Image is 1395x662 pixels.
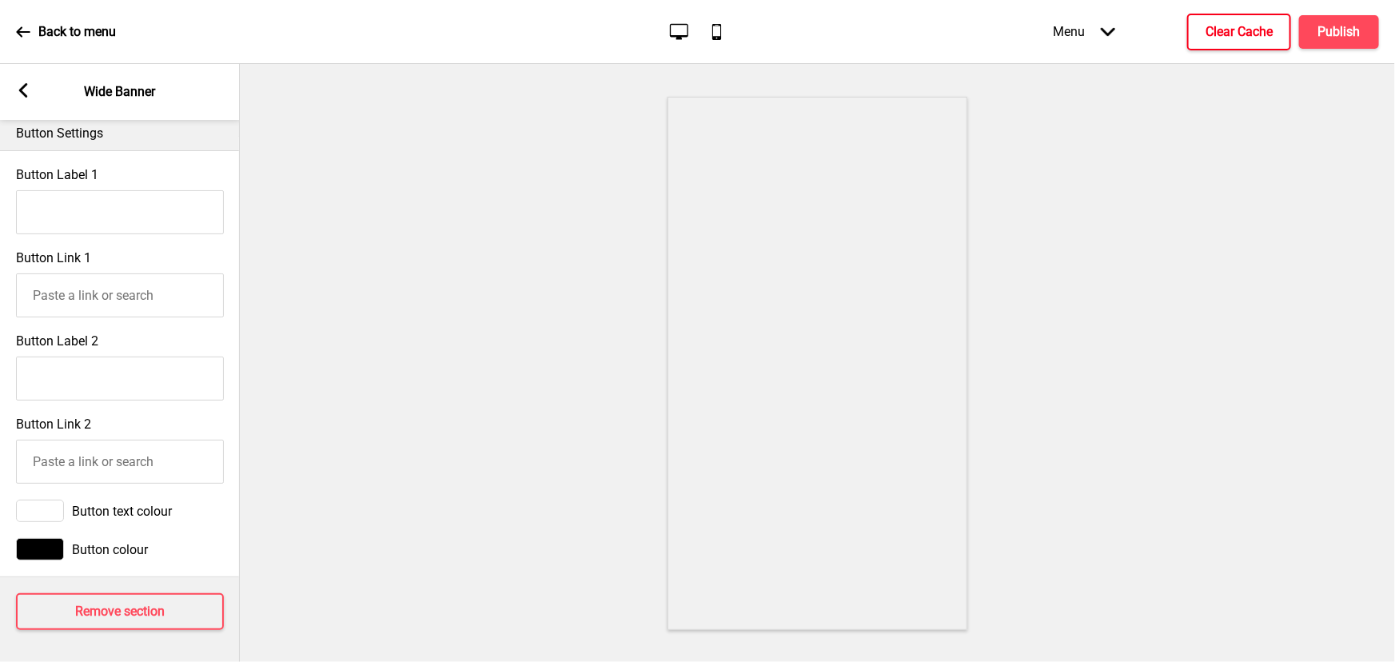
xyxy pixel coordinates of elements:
label: Button Link 1 [16,250,91,265]
a: Back to menu [16,10,116,54]
button: Publish [1299,15,1379,49]
span: Button colour [72,542,148,557]
div: Button colour [16,538,224,560]
div: Button text colour [16,500,224,522]
p: Button Settings [16,125,224,142]
p: Wide Banner [85,83,156,101]
h4: Remove section [75,603,165,620]
label: Button Link 2 [16,417,91,432]
h4: Clear Cache [1206,23,1273,41]
h4: Publish [1318,23,1361,41]
input: Paste a link or search [16,273,224,317]
button: Clear Cache [1187,14,1291,50]
span: Button text colour [72,504,172,519]
input: Paste a link or search [16,440,224,484]
p: Back to menu [38,23,116,41]
div: Menu [1037,8,1131,55]
label: Button Label 1 [16,167,98,182]
button: Remove section [16,593,224,630]
label: Button Label 2 [16,333,98,349]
